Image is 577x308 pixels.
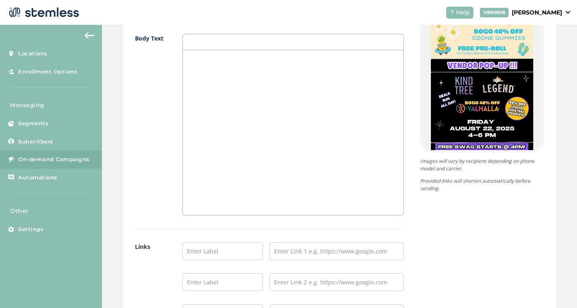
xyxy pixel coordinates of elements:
input: Enter Label [182,242,263,260]
iframe: Chat Widget [536,268,577,308]
span: Help [456,8,470,17]
img: icon-help-white-03924b79.svg [449,10,454,15]
span: Segments [18,119,48,128]
div: VENDOR [480,8,508,17]
label: Body Text [135,34,166,215]
span: Locations [18,50,47,58]
img: logo-dark-0685b13c.svg [7,4,79,21]
input: Enter Link 2 e.g. https://www.google.com [270,273,404,291]
span: Settings [18,225,43,234]
img: icon-arrow-back-accent-c549486e.svg [85,32,95,39]
span: Subscribers [18,138,53,146]
span: Automations [18,174,57,182]
input: Enter Label [182,273,263,291]
img: icon_down-arrow-small-66adaf34.svg [565,11,570,14]
span: On-demand Campaigns [18,155,90,164]
p: Images will vary by recipient depending on phone model and carrier. [420,158,544,172]
input: Enter Link 1 e.g. https://www.google.com [270,242,404,260]
p: [PERSON_NAME] [512,8,562,17]
p: Provided links will shorten automatically before sending. [420,177,544,192]
span: Enrollment Options [18,68,77,76]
